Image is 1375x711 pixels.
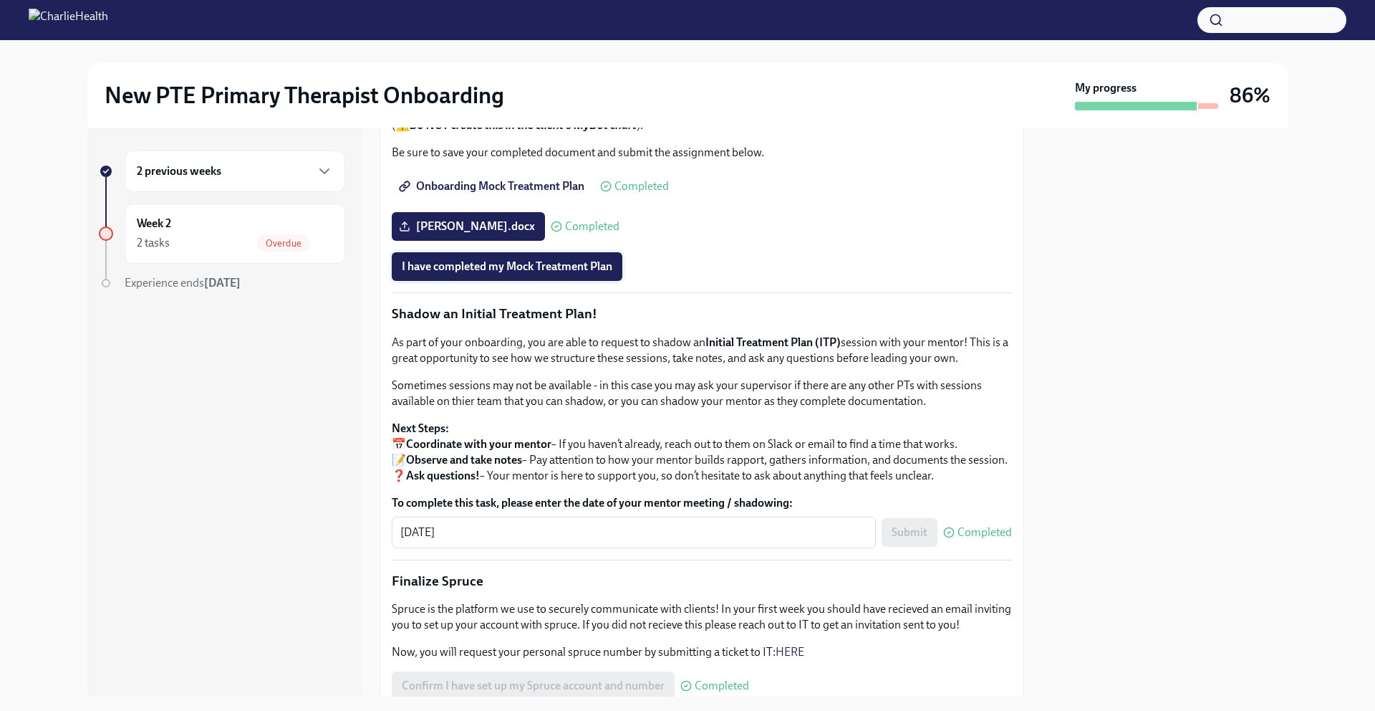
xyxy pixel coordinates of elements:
strong: [DATE] [204,276,241,290]
strong: Observe and take notes [406,453,522,467]
span: Completed [695,680,749,692]
span: I have completed my Mock Treatment Plan [402,259,612,274]
strong: Do NOT create this in the client's MyDot chart [410,118,637,132]
strong: Coordinate with your mentor [406,437,551,451]
textarea: [DATE] [400,524,867,541]
a: Week 22 tasksOverdue [99,204,345,264]
p: Finalize Spruce [392,572,1012,591]
div: 2 previous weeks [125,151,345,192]
p: Now, you will request your personal spruce number by submitting a ticket to IT: [392,644,1012,660]
a: Onboarding Mock Treatment Plan [392,172,594,201]
span: Completed [614,181,669,192]
label: To complete this task, please enter the date of your mentor meeting / shadowing: [392,495,1012,511]
p: As part of your onboarding, you are able to request to shadow an session with your mentor! This i... [392,335,1012,366]
a: HERE [776,645,804,659]
p: Sometimes sessions may not be available - in this case you may ask your supervisor if there are a... [392,378,1012,409]
p: 📅 – If you haven’t already, reach out to them on Slack or email to find a time that works. 📝 – Pa... [392,421,1012,484]
h2: New PTE Primary Therapist Onboarding [105,81,504,110]
div: 2 tasks [137,235,170,251]
span: [PERSON_NAME].docx [402,219,535,234]
span: Onboarding Mock Treatment Plan [402,179,584,194]
button: I have completed my Mock Treatment Plan [392,252,622,281]
strong: Initial Treatment Plan (ITP) [705,335,841,349]
strong: My progress [1075,80,1137,96]
h6: 2 previous weeks [137,163,221,179]
span: Overdue [257,238,310,249]
span: Completed [957,527,1012,538]
p: Spruce is the platform we use to securely communicate with clients! In your first week you should... [392,601,1012,633]
p: Shadow an Initial Treatment Plan! [392,305,1012,323]
label: [PERSON_NAME].docx [392,212,545,241]
h6: Week 2 [137,216,171,232]
h3: 86% [1230,82,1270,108]
img: CharlieHealth [29,9,108,32]
p: Be sure to save your completed document and submit the assignment below. [392,145,1012,161]
strong: Next Steps: [392,421,449,435]
span: Completed [565,221,619,232]
span: Experience ends [125,276,241,290]
strong: Ask questions! [406,469,480,482]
